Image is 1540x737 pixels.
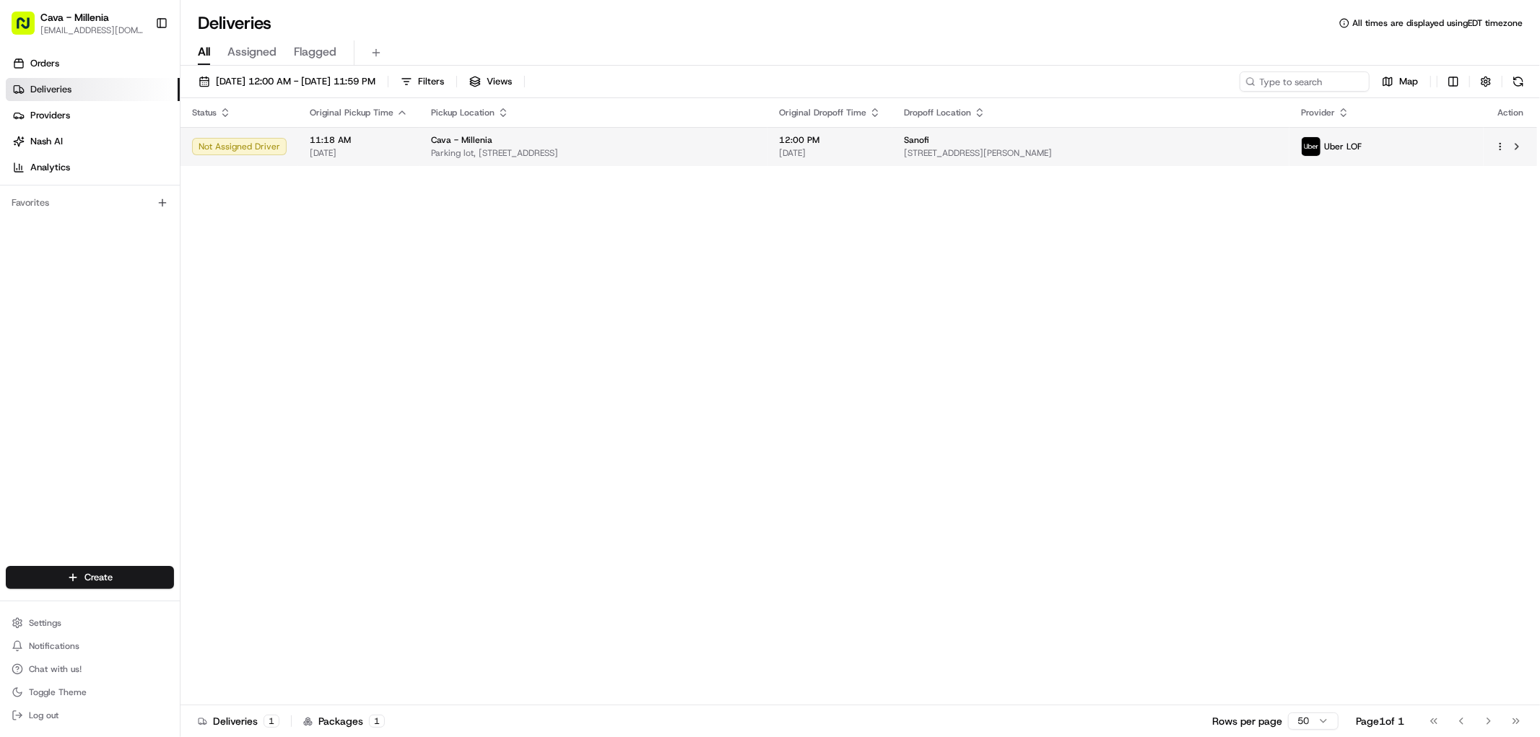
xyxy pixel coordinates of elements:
[1508,71,1528,92] button: Refresh
[122,324,134,336] div: 💻
[40,10,109,25] button: Cava - Millenia
[29,224,40,236] img: 1736555255976-a54dd68f-1ca7-489b-9aae-adbdc363a1c4
[6,130,180,153] a: Nash AI
[1212,714,1282,728] p: Rows per page
[157,224,162,235] span: •
[245,142,263,160] button: Start new chat
[6,6,149,40] button: Cava - Millenia[EMAIL_ADDRESS][DOMAIN_NAME]
[6,659,174,679] button: Chat with us!
[224,185,263,202] button: See all
[294,43,336,61] span: Flagged
[198,43,210,61] span: All
[29,686,87,698] span: Toggle Theme
[30,138,56,164] img: 9188753566659_6852d8bf1fb38e338040_72.png
[6,682,174,702] button: Toggle Theme
[165,224,194,235] span: [DATE]
[65,138,237,152] div: Start new chat
[487,75,512,88] span: Views
[1495,107,1526,118] div: Action
[9,317,116,343] a: 📗Knowledge Base
[6,613,174,633] button: Settings
[29,640,79,652] span: Notifications
[779,147,881,159] span: [DATE]
[6,78,180,101] a: Deliveries
[198,12,271,35] h1: Deliveries
[65,152,199,164] div: We're available if you need us!
[14,14,43,43] img: Nash
[45,224,154,235] span: Wisdom [PERSON_NAME]
[227,43,277,61] span: Assigned
[45,263,117,274] span: [PERSON_NAME]
[1352,17,1523,29] span: All times are displayed using EDT timezone
[192,107,217,118] span: Status
[1324,141,1362,152] span: Uber LOF
[1301,107,1335,118] span: Provider
[14,58,263,81] p: Welcome 👋
[120,263,125,274] span: •
[6,52,180,75] a: Orders
[779,107,866,118] span: Original Dropoff Time
[216,75,375,88] span: [DATE] 12:00 AM - [DATE] 11:59 PM
[136,323,232,337] span: API Documentation
[29,263,40,275] img: 1736555255976-a54dd68f-1ca7-489b-9aae-adbdc363a1c4
[369,715,385,728] div: 1
[394,71,451,92] button: Filters
[14,249,38,272] img: Brigitte Vinadas
[102,357,175,369] a: Powered byPylon
[29,323,110,337] span: Knowledge Base
[1240,71,1370,92] input: Type to search
[30,135,63,148] span: Nash AI
[30,109,70,122] span: Providers
[6,566,174,589] button: Create
[431,107,495,118] span: Pickup Location
[14,138,40,164] img: 1736555255976-a54dd68f-1ca7-489b-9aae-adbdc363a1c4
[463,71,518,92] button: Views
[6,104,180,127] a: Providers
[1302,137,1321,156] img: uber-new-logo.jpeg
[84,571,113,584] span: Create
[29,617,61,629] span: Settings
[1356,714,1404,728] div: Page 1 of 1
[38,93,238,108] input: Clear
[29,663,82,675] span: Chat with us!
[198,714,279,728] div: Deliveries
[192,71,382,92] button: [DATE] 12:00 AM - [DATE] 11:59 PM
[6,636,174,656] button: Notifications
[6,191,174,214] div: Favorites
[431,147,756,159] span: Parking lot, [STREET_ADDRESS]
[14,210,38,238] img: Wisdom Oko
[1399,75,1418,88] span: Map
[14,324,26,336] div: 📗
[30,83,71,96] span: Deliveries
[310,147,408,159] span: [DATE]
[30,57,59,70] span: Orders
[310,134,408,146] span: 11:18 AM
[40,25,144,36] button: [EMAIL_ADDRESS][DOMAIN_NAME]
[418,75,444,88] span: Filters
[310,107,393,118] span: Original Pickup Time
[904,107,971,118] span: Dropoff Location
[30,161,70,174] span: Analytics
[303,714,385,728] div: Packages
[116,317,238,343] a: 💻API Documentation
[144,358,175,369] span: Pylon
[128,263,157,274] span: [DATE]
[14,188,92,199] div: Past conversations
[431,134,492,146] span: Cava - Millenia
[264,715,279,728] div: 1
[904,134,929,146] span: Sanofi
[6,156,180,179] a: Analytics
[904,147,1278,159] span: [STREET_ADDRESS][PERSON_NAME]
[6,705,174,725] button: Log out
[1375,71,1424,92] button: Map
[29,710,58,721] span: Log out
[779,134,881,146] span: 12:00 PM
